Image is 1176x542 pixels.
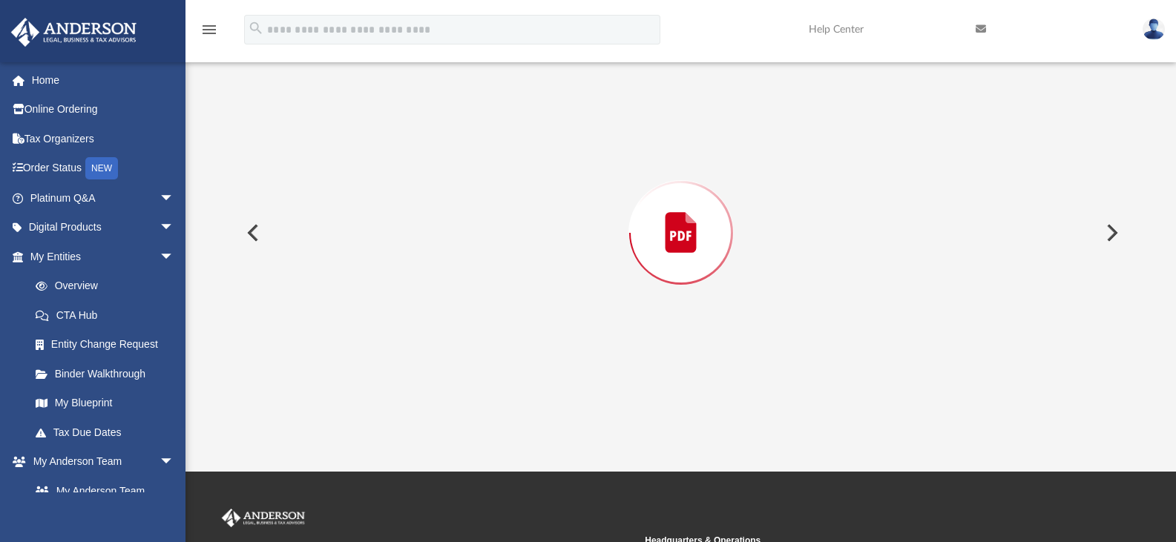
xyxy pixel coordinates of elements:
a: My Entitiesarrow_drop_down [10,242,197,271]
img: Anderson Advisors Platinum Portal [219,509,308,528]
div: NEW [85,157,118,179]
span: arrow_drop_down [160,183,189,214]
a: menu [200,28,218,39]
a: Binder Walkthrough [21,359,197,389]
a: My Anderson Teamarrow_drop_down [10,447,189,477]
img: Anderson Advisors Platinum Portal [7,18,141,47]
i: search [248,20,264,36]
span: arrow_drop_down [160,242,189,272]
a: Entity Change Request [21,330,197,360]
a: Online Ordering [10,95,197,125]
a: CTA Hub [21,300,197,330]
a: My Blueprint [21,389,189,418]
a: Tax Due Dates [21,417,197,447]
a: My Anderson Team [21,476,182,506]
span: arrow_drop_down [160,213,189,243]
a: Platinum Q&Aarrow_drop_down [10,183,197,213]
a: Digital Productsarrow_drop_down [10,213,197,242]
a: Overview [21,271,197,301]
a: Order StatusNEW [10,153,197,184]
a: Home [10,65,197,95]
div: Preview [235,2,1127,424]
button: Previous File [235,212,268,254]
img: User Pic [1143,19,1165,40]
span: arrow_drop_down [160,447,189,477]
a: Tax Organizers [10,124,197,153]
i: menu [200,21,218,39]
button: Next File [1094,212,1127,254]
